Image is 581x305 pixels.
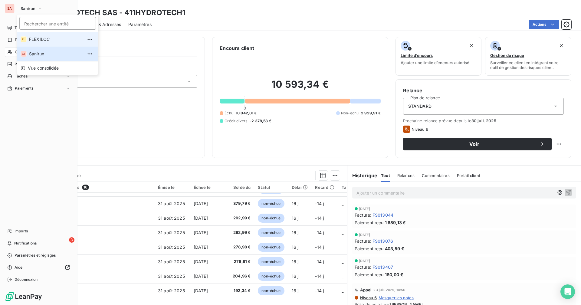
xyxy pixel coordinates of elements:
span: Crédit divers [225,118,247,124]
span: Niveau 6 [412,127,428,132]
span: STANDARD [408,103,432,109]
span: Paramètres [128,21,152,28]
img: Logo LeanPay [5,292,42,301]
div: SA [21,51,27,57]
span: 16 j [292,274,299,279]
span: Ajouter une limite d’encours autorisé [401,60,469,65]
span: Contacts & Adresses [79,21,121,28]
span: 278,98 € [229,244,251,250]
div: Solde dû [229,185,251,190]
span: _ [342,230,343,235]
h6: Relance [403,87,564,94]
span: FS013407 [373,264,393,270]
div: SA [5,4,15,13]
span: Relances [397,173,415,178]
div: Retard [315,185,334,190]
span: _ [342,288,343,293]
span: non-échue [258,257,284,266]
span: -2 378,58 € [250,118,271,124]
span: Prochaine relance prévue depuis le [403,118,564,123]
div: Pièces comptables [42,185,151,190]
span: 16 j [292,215,299,221]
h2: 10 593,34 € [220,78,380,97]
span: 292,99 € [229,215,251,221]
span: -14 j [315,288,324,293]
span: 180,00 € [385,271,403,278]
span: 3 [69,237,74,243]
span: Facture : [355,212,371,218]
span: -14 j [315,259,324,264]
span: Tableau de bord [15,25,43,31]
span: Facture : [355,238,371,244]
span: FS013044 [373,212,393,218]
span: Notifications [14,241,37,246]
button: Gestion du risqueSurveiller ce client en intégrant votre outil de gestion des risques client. [485,37,571,76]
span: 204,96 € [229,273,251,279]
span: FLEXILOC [29,36,83,42]
span: 278,81 € [229,259,251,265]
span: non-échue [258,243,284,252]
span: Commentaires [422,173,450,178]
div: Open Intercom Messenger [560,284,575,299]
button: Limite d’encoursAjouter une limite d’encours autorisé [396,37,482,76]
span: Aide [15,265,23,270]
span: 16 [82,185,89,190]
span: 10 042,01 € [236,110,257,116]
h6: Historique [347,172,378,179]
span: Paiement reçu [355,271,384,278]
span: 16 j [292,230,299,235]
div: Échue le [194,185,222,190]
span: Surveiller ce client en intégrant votre outil de gestion des risques client. [490,60,566,70]
input: placeholder [19,17,96,30]
span: 16 j [292,288,299,293]
span: Paiement reçu [355,245,384,252]
span: 16 j [292,201,299,206]
span: [DATE] [359,207,370,211]
span: Non-échu [341,110,359,116]
span: _ [342,244,343,250]
span: -14 j [315,230,324,235]
span: 31 août 2025 [158,230,185,235]
span: Paramètres et réglages [15,253,56,258]
span: Imports [15,228,28,234]
span: 31 août 2025 [158,288,185,293]
span: _ [342,215,343,221]
span: 31 août 2025 [158,259,185,264]
span: 31 août 2025 [158,244,185,250]
button: Voir [403,138,552,150]
span: -14 j [315,244,324,250]
span: -14 j [315,215,324,221]
h6: Encours client [220,44,254,52]
span: Masquer les notes [379,295,414,300]
span: Niveau 6 [359,295,377,300]
span: -14 j [315,201,324,206]
span: Échu [225,110,233,116]
span: [DATE] [194,288,208,293]
span: 403,59 € [385,245,404,252]
span: [DATE] [194,201,208,206]
span: [DATE] [194,230,208,235]
span: Gestion du risque [490,53,524,58]
span: Propriétés Client [49,62,197,70]
span: Voir [410,142,538,146]
span: Portail client [457,173,480,178]
span: non-échue [258,199,284,208]
span: Sanirun [29,51,83,57]
span: Sanirun [21,6,35,11]
span: Factures [15,37,30,43]
span: _ [342,274,343,279]
span: non-échue [258,286,284,295]
span: 2 929,91 € [361,110,381,116]
div: Tag relance [342,185,373,190]
span: _ [342,201,343,206]
span: FS013076 [373,238,393,244]
span: Vue consolidée [28,65,59,71]
span: -14 j [315,274,324,279]
span: Déconnexion [15,277,38,282]
div: Délai [292,185,308,190]
span: 16 j [292,244,299,250]
button: Actions [529,20,559,29]
span: 23 juil. 2025, 10:50 [373,288,405,292]
span: [DATE] [194,215,208,221]
span: [DATE] [194,274,208,279]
